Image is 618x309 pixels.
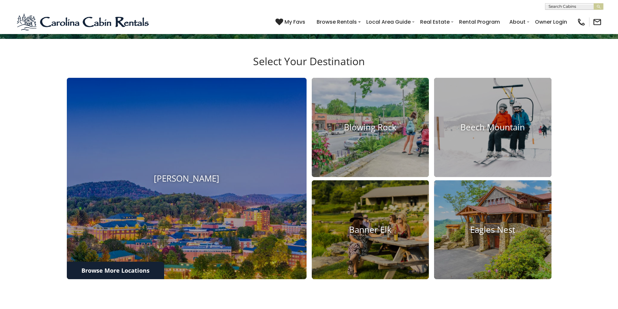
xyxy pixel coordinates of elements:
span: My Favs [285,18,305,26]
a: [PERSON_NAME] [67,78,307,279]
img: Blue-2.png [16,12,151,32]
h4: Eagles Nest [434,225,551,235]
h4: Beech Mountain [434,122,551,132]
a: Blowing Rock [312,78,429,177]
h4: Banner Elk [312,225,429,235]
a: My Favs [275,18,307,26]
img: phone-regular-black.png [577,18,586,27]
a: Banner Elk [312,180,429,279]
h3: Select Your Destination [66,55,552,78]
a: Eagles Nest [434,180,551,279]
img: mail-regular-black.png [593,18,602,27]
a: Browse Rentals [313,16,360,28]
a: Browse More Locations [67,262,164,279]
h4: [PERSON_NAME] [67,173,307,184]
a: Beech Mountain [434,78,551,177]
a: Local Area Guide [363,16,414,28]
a: About [506,16,529,28]
a: Owner Login [532,16,570,28]
h4: Blowing Rock [312,122,429,132]
a: Real Estate [417,16,453,28]
a: Rental Program [456,16,503,28]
